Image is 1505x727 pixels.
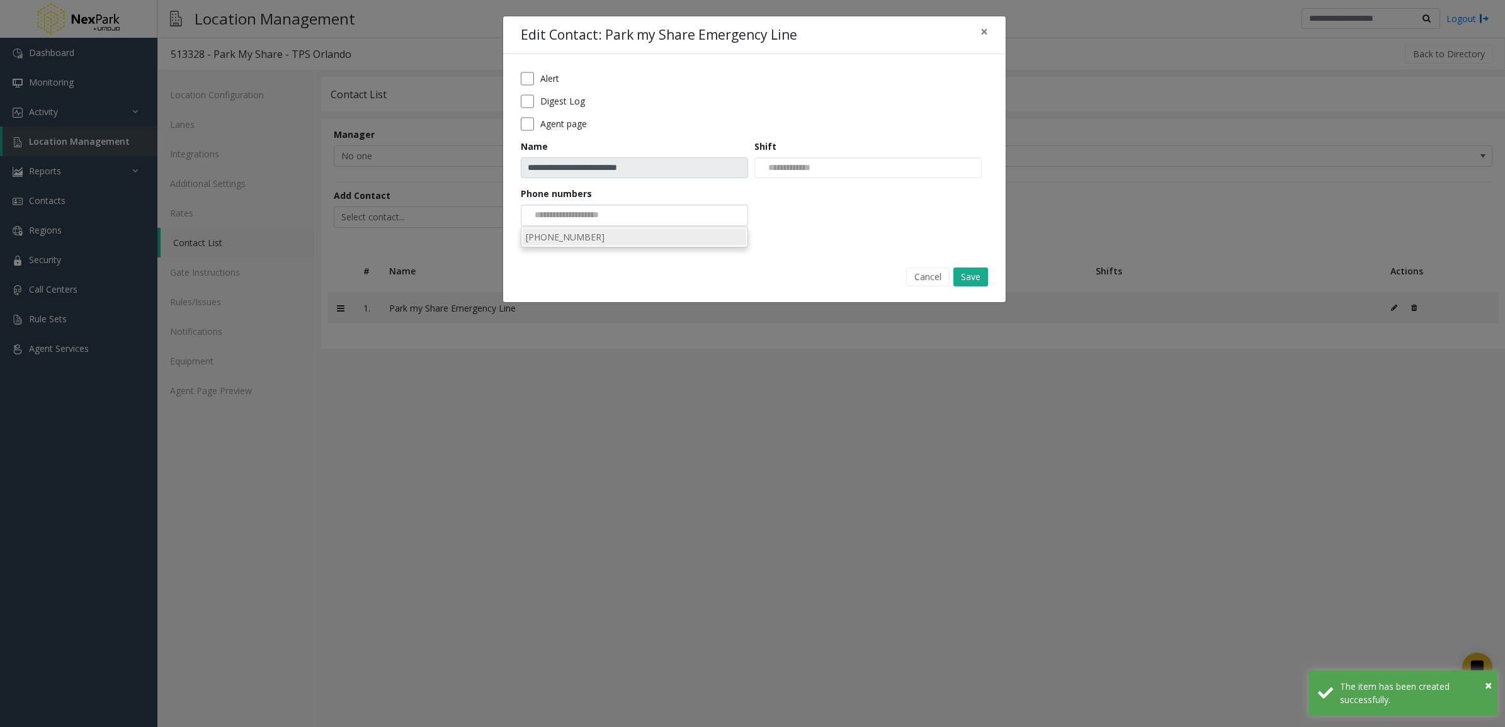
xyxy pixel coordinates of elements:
[980,23,988,40] span: ×
[521,25,797,45] h4: Edit Contact: Park my Share Emergency Line
[540,117,587,130] label: Agent page
[906,268,950,286] button: Cancel
[540,94,585,108] label: Digest Log
[953,268,988,286] button: Save
[523,228,746,245] li: [PHONE_NUMBER]
[1340,680,1488,706] div: The item has been created successfully.
[972,16,997,47] button: Close
[754,140,776,153] label: Shift
[521,187,592,200] label: Phone numbers
[540,72,559,85] label: Alert
[755,158,819,178] input: NO DATA FOUND
[1485,677,1492,694] span: ×
[521,140,548,153] label: Name
[1485,676,1492,695] button: Close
